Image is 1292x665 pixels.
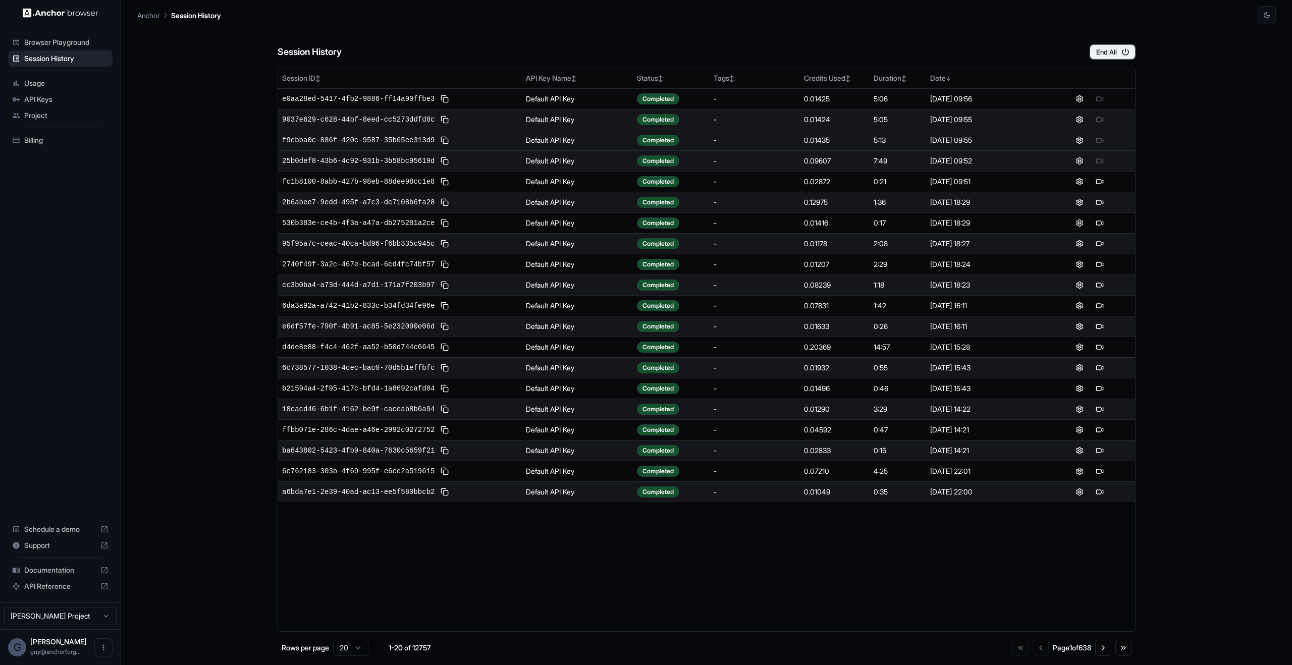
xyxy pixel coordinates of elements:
span: ↕ [658,75,663,82]
div: Completed [637,197,679,208]
td: Default API Key [522,212,633,233]
div: 0.09607 [804,156,866,166]
div: Credits Used [804,73,866,83]
span: 25b0def8-43b6-4c92-931b-3b58bc95619d [282,156,435,166]
td: Default API Key [522,461,633,481]
td: Default API Key [522,419,633,440]
div: 0:47 [874,425,922,435]
div: Duration [874,73,922,83]
span: e6df57fe-790f-4b91-ac85-5e232090e06d [282,321,435,331]
td: Default API Key [522,254,633,274]
div: - [714,239,796,249]
td: Default API Key [522,295,633,316]
div: [DATE] 09:55 [930,115,1040,125]
div: Completed [637,217,679,229]
div: - [714,280,796,290]
div: [DATE] 18:24 [930,259,1040,269]
span: ↕ [571,75,576,82]
span: fc1b8100-8abb-427b-98eb-88dee98cc1e8 [282,177,435,187]
div: 4:25 [874,466,922,476]
span: 2740f49f-3a2c-467e-bcad-6cd4fc74bf57 [282,259,435,269]
div: [DATE] 18:23 [930,280,1040,290]
td: Default API Key [522,150,633,171]
div: Completed [637,155,679,167]
span: Support [24,540,96,550]
div: 0:15 [874,446,922,456]
div: Completed [637,362,679,373]
div: Tags [714,73,796,83]
div: [DATE] 14:22 [930,404,1040,414]
div: Support [8,537,113,553]
div: Completed [637,342,679,353]
td: Default API Key [522,316,633,337]
div: 0:26 [874,321,922,331]
div: Completed [637,280,679,291]
td: Default API Key [522,399,633,419]
div: API Key Name [526,73,629,83]
div: 0.07210 [804,466,866,476]
div: [DATE] 18:27 [930,239,1040,249]
div: Status [637,73,706,83]
div: [DATE] 15:43 [930,383,1040,394]
div: 0:46 [874,383,922,394]
td: Default API Key [522,357,633,378]
span: 6da3a92a-a742-41b2-833c-b34fd34fe96e [282,301,435,311]
span: API Reference [24,581,96,591]
div: Schedule a demo [8,521,113,537]
div: - [714,94,796,104]
span: d4de8e88-f4c4-462f-aa52-b50d744c6645 [282,342,435,352]
div: 0.01435 [804,135,866,145]
div: Project [8,107,113,124]
span: ba643802-5423-4fb9-840a-7630c5659f21 [282,446,435,456]
div: 0.20369 [804,342,866,352]
div: 0.12975 [804,197,866,207]
div: - [714,404,796,414]
div: Completed [637,114,679,125]
div: [DATE] 22:01 [930,466,1040,476]
span: ↕ [901,75,906,82]
div: Usage [8,75,113,91]
div: 0:21 [874,177,922,187]
span: ↓ [946,75,951,82]
div: 14:57 [874,342,922,352]
span: ↕ [315,75,320,82]
div: [DATE] 18:29 [930,197,1040,207]
div: - [714,115,796,125]
div: 0:17 [874,218,922,228]
span: guy@anchorforge.io [30,648,81,655]
div: 5:05 [874,115,922,125]
td: Default API Key [522,130,633,150]
div: - [714,466,796,476]
div: Session ID [282,73,518,83]
span: Usage [24,78,109,88]
div: [DATE] 14:21 [930,425,1040,435]
div: 0.01424 [804,115,866,125]
div: 0.01178 [804,239,866,249]
td: Default API Key [522,378,633,399]
span: 530b383e-ce4b-4f3a-a47a-db275281a2ce [282,218,435,228]
div: Completed [637,93,679,104]
div: 0.01932 [804,363,866,373]
div: [DATE] 15:28 [930,342,1040,352]
div: 0.01425 [804,94,866,104]
div: 0.04592 [804,425,866,435]
span: Documentation [24,565,96,575]
div: Completed [637,383,679,394]
span: 9037e629-c628-44bf-8eed-cc5273ddfd8c [282,115,435,125]
td: Default API Key [522,233,633,254]
div: [DATE] 09:56 [930,94,1040,104]
span: 95f95a7c-ceac-40ca-bd96-f6bb335c945c [282,239,435,249]
span: a6bda7e1-2e39-40ad-ac13-ee5f580bbcb2 [282,487,435,497]
td: Default API Key [522,337,633,357]
p: Rows per page [282,643,329,653]
button: Open menu [94,638,113,656]
div: G [8,638,26,656]
div: 7:49 [874,156,922,166]
td: Default API Key [522,109,633,130]
div: [DATE] 22:00 [930,487,1040,497]
div: Completed [637,404,679,415]
div: Completed [637,445,679,456]
span: cc3b0ba4-a73d-444d-a7d1-171a7f203b97 [282,280,435,290]
span: 6e762183-303b-4f69-995f-e6ce2a519615 [282,466,435,476]
h6: Session History [278,45,342,60]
